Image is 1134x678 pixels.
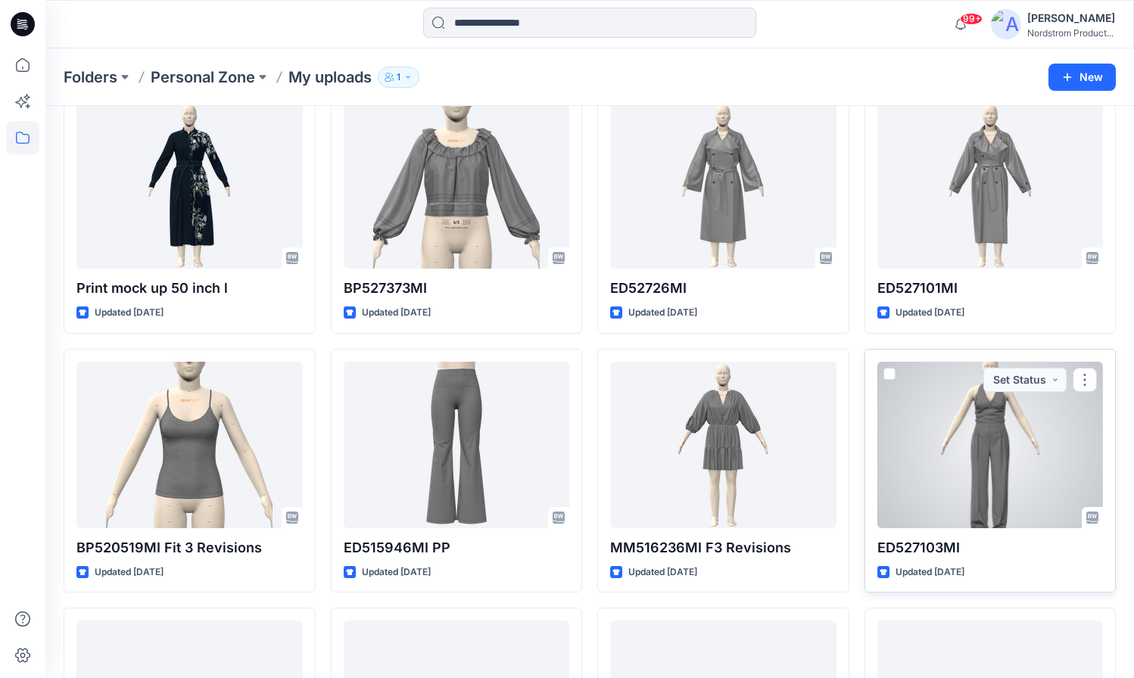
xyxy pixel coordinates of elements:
[64,67,117,88] a: Folders
[95,564,164,580] p: Updated [DATE]
[76,102,303,269] a: Print mock up 50 inch l
[362,305,431,321] p: Updated [DATE]
[877,362,1104,528] a: ED527103MI
[610,362,836,528] a: MM516236MI F3 Revisions
[344,102,570,269] a: BP527373MI
[628,305,697,321] p: Updated [DATE]
[1027,9,1115,27] div: [PERSON_NAME]
[896,564,964,580] p: Updated [DATE]
[344,362,570,528] a: ED515946MI PP
[76,362,303,528] a: BP520519MI Fit 3 Revisions
[991,9,1021,39] img: avatar
[344,537,570,558] p: ED515946MI PP
[877,278,1104,299] p: ED527101MI
[628,564,697,580] p: Updated [DATE]
[960,13,983,25] span: 99+
[877,537,1104,558] p: ED527103MI
[610,102,836,269] a: ED52726MI
[344,278,570,299] p: BP527373MI
[877,102,1104,269] a: ED527101MI
[76,278,303,299] p: Print mock up 50 inch l
[610,537,836,558] p: MM516236MI F3 Revisions
[95,305,164,321] p: Updated [DATE]
[1048,64,1116,91] button: New
[151,67,255,88] a: Personal Zone
[896,305,964,321] p: Updated [DATE]
[397,69,400,86] p: 1
[288,67,372,88] p: My uploads
[610,278,836,299] p: ED52726MI
[362,564,431,580] p: Updated [DATE]
[1027,27,1115,39] div: Nordstrom Product...
[378,67,419,88] button: 1
[76,537,303,558] p: BP520519MI Fit 3 Revisions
